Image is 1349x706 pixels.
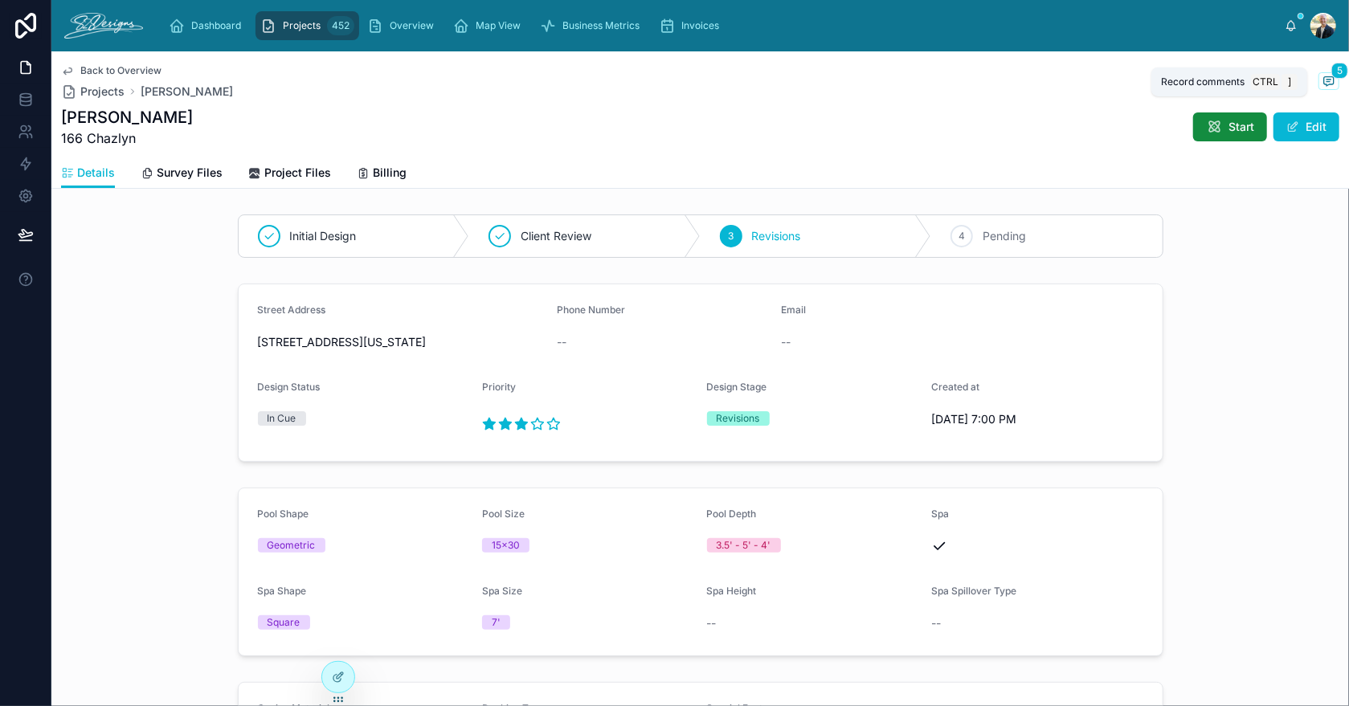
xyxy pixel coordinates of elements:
div: scrollable content [156,8,1285,43]
button: Start [1193,112,1267,141]
a: Details [61,158,115,189]
span: Pool Depth [707,508,757,520]
div: Geometric [268,538,316,553]
span: Design Stage [707,381,767,393]
span: [STREET_ADDRESS][US_STATE] [258,334,545,350]
span: Pool Shape [258,508,309,520]
a: Dashboard [164,11,252,40]
span: Survey Files [157,165,223,181]
span: 166 Chazlyn [61,129,193,148]
span: -- [931,615,941,631]
span: Ctrl [1251,74,1280,90]
span: Design Status [258,381,321,393]
span: Spa [931,508,949,520]
span: Spa Height [707,585,757,597]
span: Pool Size [482,508,525,520]
span: Email [782,304,807,316]
span: Spa Size [482,585,522,597]
a: Invoices [654,11,730,40]
span: Created at [931,381,979,393]
span: Business Metrics [562,19,640,32]
button: Edit [1273,112,1339,141]
span: Pending [983,228,1026,244]
span: Dashboard [191,19,241,32]
span: 3 [728,230,734,243]
a: Projects452 [255,11,359,40]
div: Revisions [717,411,760,426]
span: Record comments [1161,75,1245,88]
span: Projects [80,84,125,100]
span: Initial Design [290,228,357,244]
span: Client Review [521,228,591,244]
div: 3.5' - 5' - 4' [717,538,771,553]
button: 5 [1318,72,1339,92]
span: -- [557,334,566,350]
h1: [PERSON_NAME] [61,106,193,129]
a: Back to Overview [61,64,161,77]
span: Billing [373,165,407,181]
span: Overview [390,19,434,32]
a: Billing [357,158,407,190]
span: Phone Number [557,304,625,316]
span: Back to Overview [80,64,161,77]
span: 5 [1331,63,1348,79]
img: App logo [64,13,143,39]
span: Spa Shape [258,585,307,597]
div: 452 [327,16,354,35]
span: -- [782,334,791,350]
a: Projects [61,84,125,100]
span: Invoices [681,19,719,32]
a: Project Files [248,158,331,190]
span: Street Address [258,304,326,316]
span: Project Files [264,165,331,181]
span: Projects [283,19,321,32]
span: Priority [482,381,516,393]
span: Spa Spillover Type [931,585,1016,597]
span: ] [1283,75,1296,88]
span: 4 [959,230,965,243]
span: -- [707,615,717,631]
a: Overview [362,11,445,40]
span: [DATE] 7:00 PM [931,411,1143,427]
div: Square [268,615,300,630]
span: Start [1228,119,1254,135]
div: 7' [492,615,501,630]
span: Revisions [752,228,801,244]
div: In Cue [268,411,296,426]
a: Business Metrics [535,11,651,40]
a: [PERSON_NAME] [141,84,233,100]
span: Map View [476,19,521,32]
a: Survey Files [141,158,223,190]
span: Details [77,165,115,181]
div: 15x30 [492,538,520,553]
a: Map View [448,11,532,40]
